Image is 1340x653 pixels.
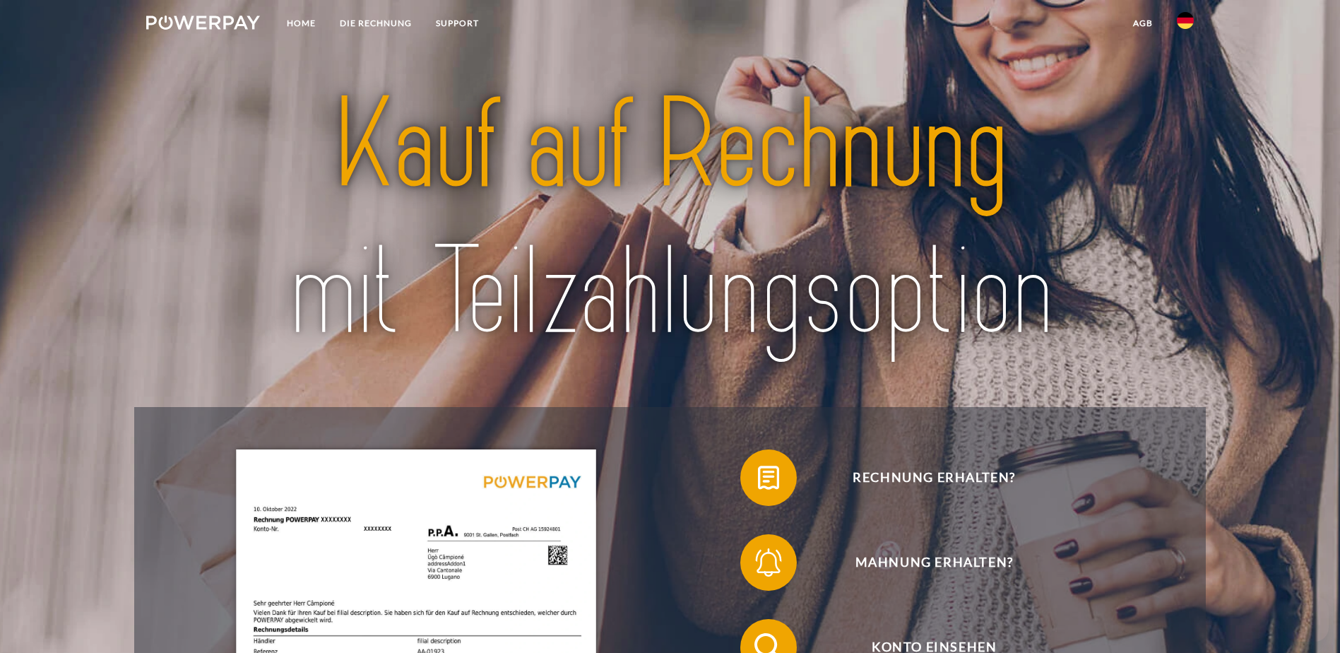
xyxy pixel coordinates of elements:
button: Rechnung erhalten? [740,449,1108,506]
a: agb [1121,11,1165,36]
a: Home [275,11,328,36]
img: logo-powerpay-white.svg [146,16,260,30]
img: qb_bell.svg [751,545,786,580]
span: Mahnung erhalten? [761,534,1107,591]
button: Mahnung erhalten? [740,534,1108,591]
img: de [1177,12,1194,29]
img: qb_bill.svg [751,460,786,495]
img: title-powerpay_de.svg [198,65,1142,373]
iframe: Schaltfläche zum Öffnen des Messaging-Fensters [1283,596,1329,642]
a: DIE RECHNUNG [328,11,424,36]
a: SUPPORT [424,11,491,36]
span: Rechnung erhalten? [761,449,1107,506]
